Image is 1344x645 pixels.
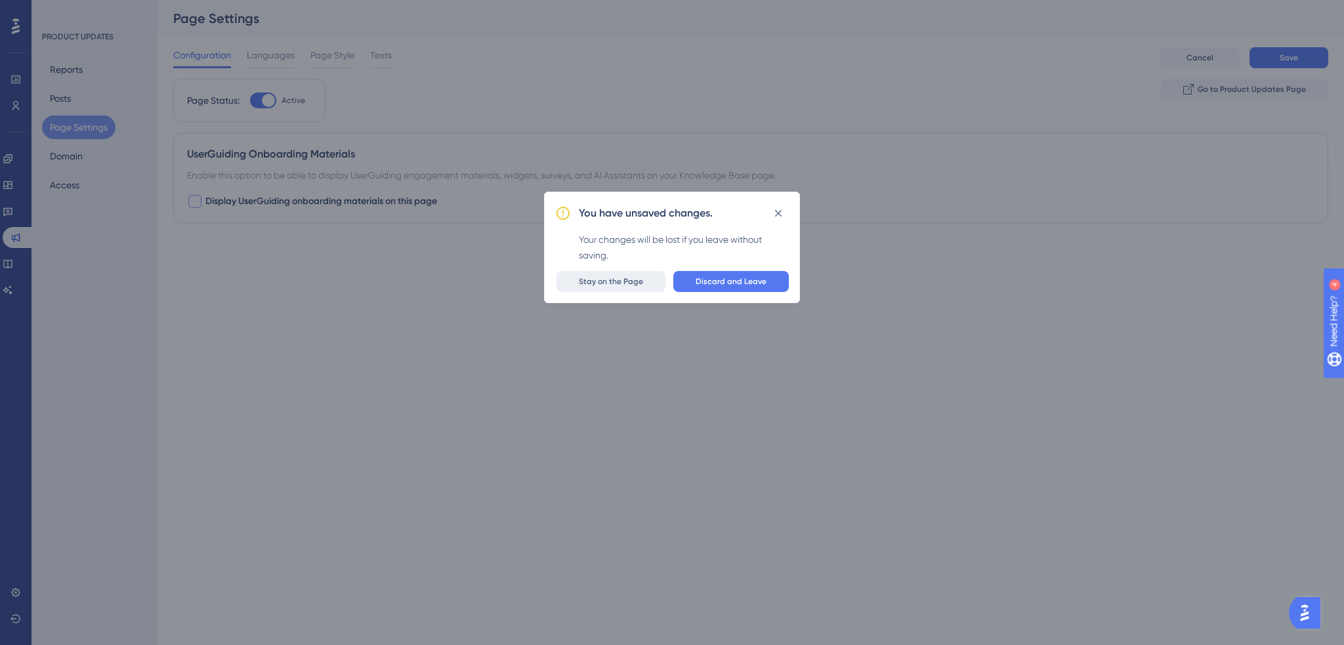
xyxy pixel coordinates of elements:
span: Stay on the Page [579,276,643,287]
span: Discard and Leave [696,276,766,287]
div: 4 [91,7,95,17]
h2: You have unsaved changes. [579,205,713,221]
iframe: UserGuiding AI Assistant Launcher [1289,593,1328,633]
span: Need Help? [31,3,82,19]
div: Your changes will be lost if you leave without saving. [579,232,789,263]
